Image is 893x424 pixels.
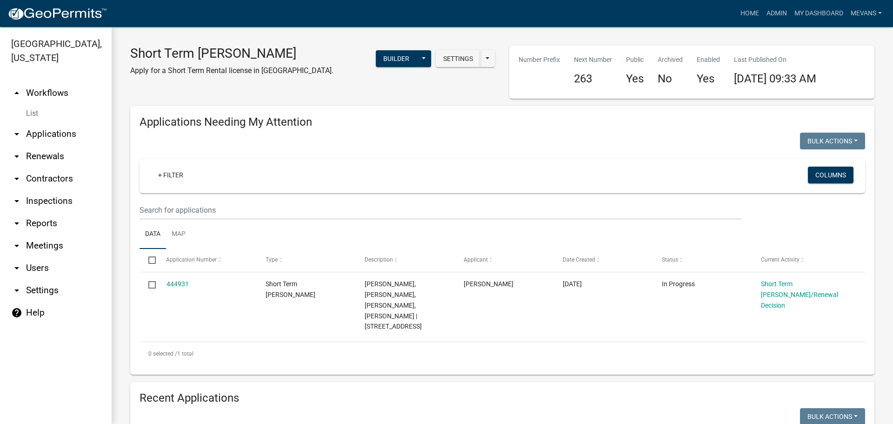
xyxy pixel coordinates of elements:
[752,249,851,271] datatable-header-cell: Current Activity
[130,65,333,76] p: Apply for a Short Term Rental license in [GEOGRAPHIC_DATA].
[464,256,488,263] span: Applicant
[140,220,166,249] a: Data
[167,280,189,288] a: 444931
[626,72,644,86] h4: Yes
[464,280,513,288] span: Malicia Wilson
[11,285,22,296] i: arrow_drop_down
[653,249,752,271] datatable-header-cell: Status
[266,280,315,298] span: Short Term Rental Registration
[763,5,791,22] a: Admin
[140,201,742,220] input: Search for applications
[658,55,683,65] p: Archived
[365,256,393,263] span: Description
[734,72,816,85] span: [DATE] 09:33 AM
[130,46,333,61] h3: Short Term [PERSON_NAME]
[737,5,763,22] a: Home
[554,249,653,271] datatable-header-cell: Date Created
[761,280,838,309] a: Short Term [PERSON_NAME]/Renewal Decision
[11,173,22,184] i: arrow_drop_down
[662,256,678,263] span: Status
[734,55,816,65] p: Last Published On
[847,5,886,22] a: Mevans
[140,115,865,129] h4: Applications Needing My Attention
[365,280,422,330] span: Dustin Avant, Kayla Avant, Malicia Wilson, George Bell | 383 BLUEGILL RD
[761,256,800,263] span: Current Activity
[662,280,695,288] span: In Progress
[697,72,720,86] h4: Yes
[140,249,157,271] datatable-header-cell: Select
[151,167,191,183] a: + Filter
[791,5,847,22] a: My Dashboard
[455,249,554,271] datatable-header-cell: Applicant
[11,87,22,99] i: arrow_drop_up
[11,240,22,251] i: arrow_drop_down
[256,249,355,271] datatable-header-cell: Type
[11,128,22,140] i: arrow_drop_down
[519,55,560,65] p: Number Prefix
[166,220,191,249] a: Map
[167,256,217,263] span: Application Number
[11,195,22,207] i: arrow_drop_down
[356,249,455,271] datatable-header-cell: Description
[574,55,612,65] p: Next Number
[140,342,865,365] div: 1 total
[11,262,22,274] i: arrow_drop_down
[157,249,256,271] datatable-header-cell: Application Number
[658,72,683,86] h4: No
[574,72,612,86] h4: 263
[11,218,22,229] i: arrow_drop_down
[11,307,22,318] i: help
[563,280,582,288] span: 07/03/2025
[266,256,278,263] span: Type
[11,151,22,162] i: arrow_drop_down
[626,55,644,65] p: Public
[148,350,177,357] span: 0 selected /
[436,50,480,67] button: Settings
[697,55,720,65] p: Enabled
[563,256,595,263] span: Date Created
[800,133,865,149] button: Bulk Actions
[376,50,417,67] button: Builder
[808,167,853,183] button: Columns
[140,391,865,405] h4: Recent Applications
